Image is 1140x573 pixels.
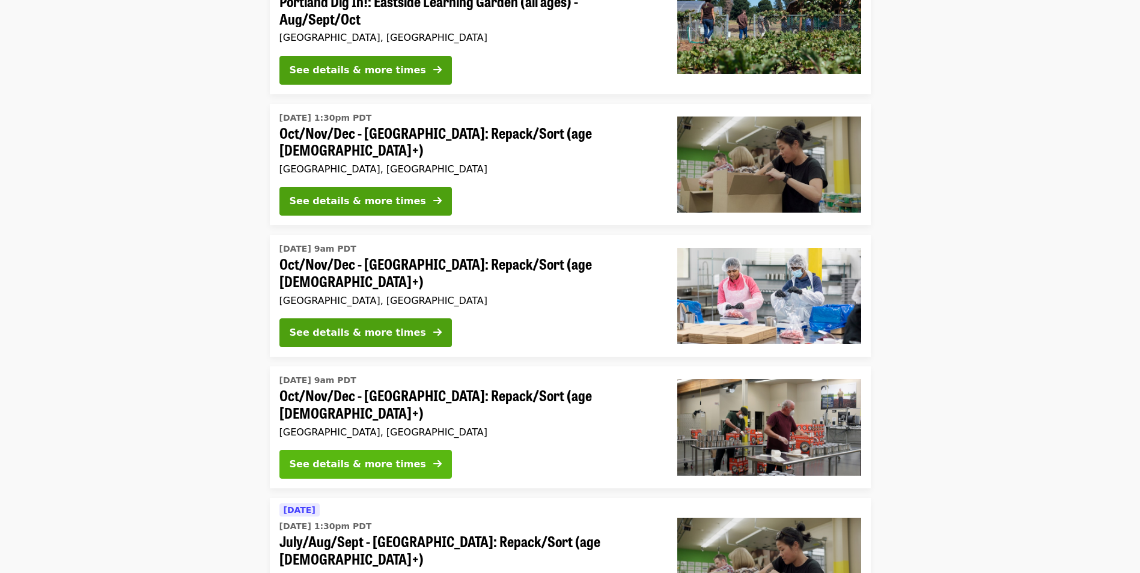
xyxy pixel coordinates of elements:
[279,187,452,216] button: See details & more times
[279,426,658,438] div: [GEOGRAPHIC_DATA], [GEOGRAPHIC_DATA]
[433,458,442,470] i: arrow-right icon
[677,248,861,344] img: Oct/Nov/Dec - Beaverton: Repack/Sort (age 10+) organized by Oregon Food Bank
[290,63,426,77] div: See details & more times
[279,124,658,159] span: Oct/Nov/Dec - [GEOGRAPHIC_DATA]: Repack/Sort (age [DEMOGRAPHIC_DATA]+)
[279,387,658,422] span: Oct/Nov/Dec - [GEOGRAPHIC_DATA]: Repack/Sort (age [DEMOGRAPHIC_DATA]+)
[279,243,356,255] time: [DATE] 9am PDT
[279,520,372,533] time: [DATE] 1:30pm PDT
[270,235,871,357] a: See details for "Oct/Nov/Dec - Beaverton: Repack/Sort (age 10+)"
[433,64,442,76] i: arrow-right icon
[270,104,871,226] a: See details for "Oct/Nov/Dec - Portland: Repack/Sort (age 8+)"
[433,327,442,338] i: arrow-right icon
[279,318,452,347] button: See details & more times
[284,505,315,515] span: [DATE]
[290,457,426,471] div: See details & more times
[279,295,658,306] div: [GEOGRAPHIC_DATA], [GEOGRAPHIC_DATA]
[290,194,426,208] div: See details & more times
[279,163,658,175] div: [GEOGRAPHIC_DATA], [GEOGRAPHIC_DATA]
[279,374,356,387] time: [DATE] 9am PDT
[433,195,442,207] i: arrow-right icon
[279,112,372,124] time: [DATE] 1:30pm PDT
[290,326,426,340] div: See details & more times
[279,56,452,85] button: See details & more times
[270,366,871,488] a: See details for "Oct/Nov/Dec - Portland: Repack/Sort (age 16+)"
[677,379,861,475] img: Oct/Nov/Dec - Portland: Repack/Sort (age 16+) organized by Oregon Food Bank
[279,32,658,43] div: [GEOGRAPHIC_DATA], [GEOGRAPHIC_DATA]
[279,255,658,290] span: Oct/Nov/Dec - [GEOGRAPHIC_DATA]: Repack/Sort (age [DEMOGRAPHIC_DATA]+)
[677,117,861,213] img: Oct/Nov/Dec - Portland: Repack/Sort (age 8+) organized by Oregon Food Bank
[279,533,658,568] span: July/Aug/Sept - [GEOGRAPHIC_DATA]: Repack/Sort (age [DEMOGRAPHIC_DATA]+)
[279,450,452,479] button: See details & more times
